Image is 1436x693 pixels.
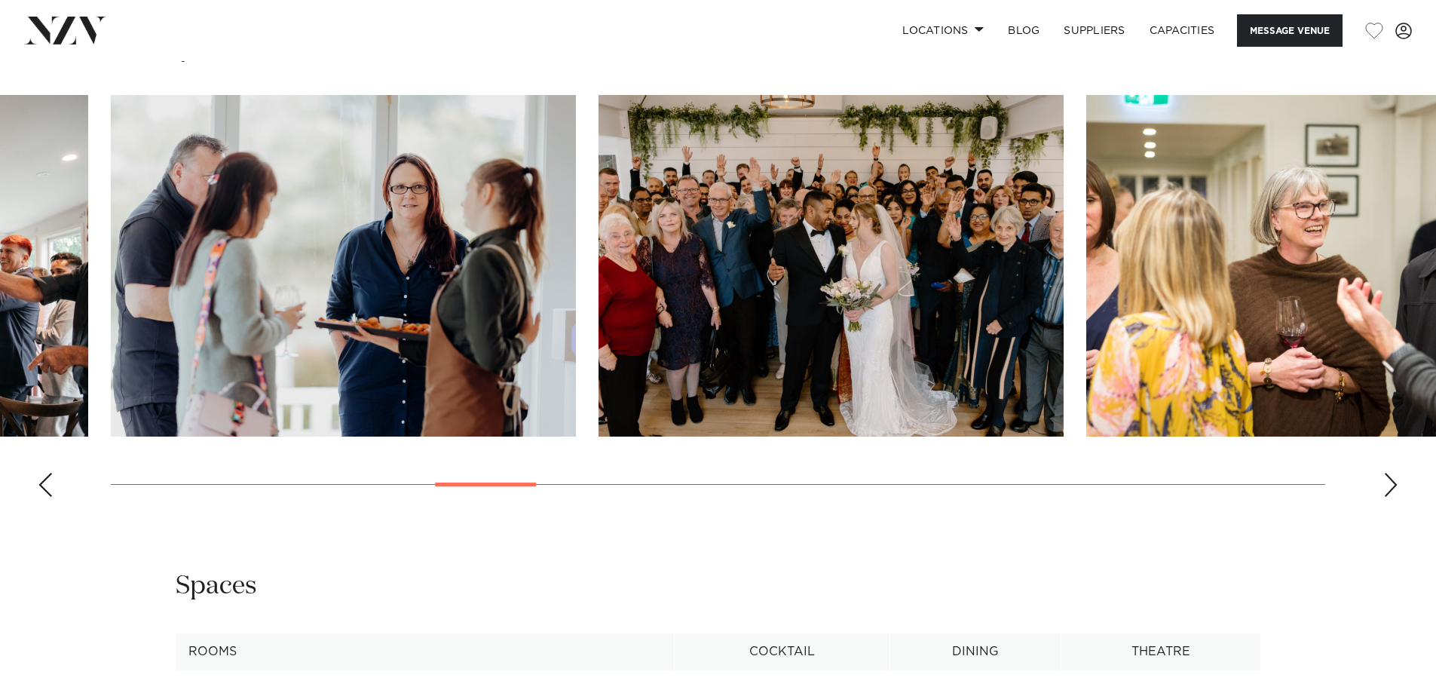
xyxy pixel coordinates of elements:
swiper-slide: 10 / 30 [599,95,1064,437]
th: Theatre [1061,633,1260,670]
th: Dining [889,633,1061,670]
a: SUPPLIERS [1052,14,1137,47]
a: Capacities [1137,14,1227,47]
h2: Spaces [176,569,257,603]
img: nzv-logo.png [24,17,106,44]
button: Message Venue [1237,14,1343,47]
swiper-slide: 9 / 30 [111,95,576,437]
a: BLOG [996,14,1052,47]
th: Rooms [176,633,674,670]
a: Locations [890,14,996,47]
th: Cocktail [674,633,889,670]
